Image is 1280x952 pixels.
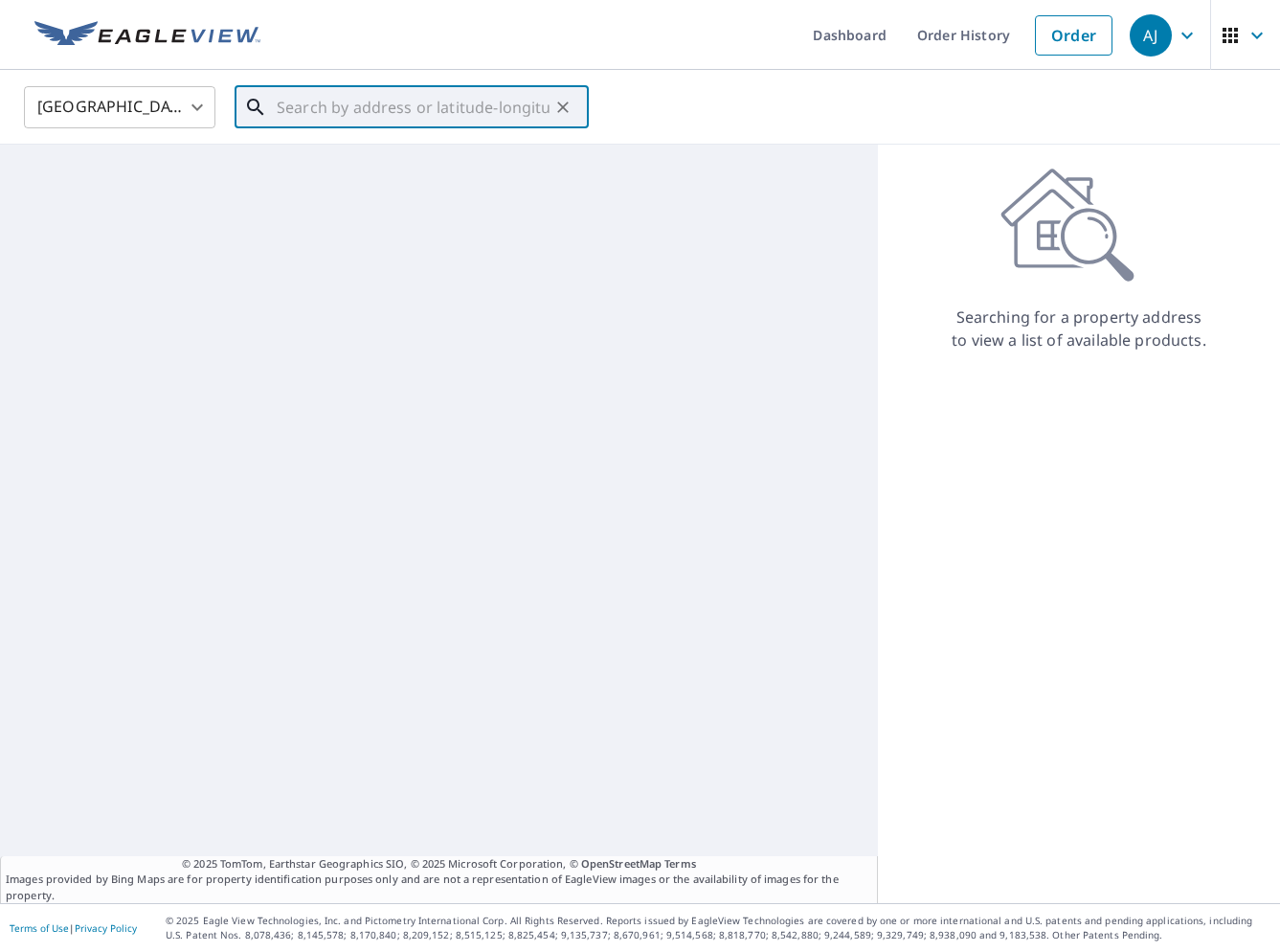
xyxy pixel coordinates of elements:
[277,80,550,134] input: Search by address or latitude-longitude
[182,856,696,873] span: © 2025 TomTom, Earthstar Geographics SIO, © 2025 Microsoft Corporation, ©
[10,922,137,934] p: |
[10,921,69,935] a: Terms of Use
[75,921,137,935] a: Privacy Policy
[550,94,576,121] button: Clear
[166,914,1270,942] p: © 2025 Eagle View Technologies, Inc. and Pictometry International Corp. All Rights Reserved. Repo...
[1130,14,1172,57] div: AJ
[34,21,260,50] img: EV Logo
[581,856,662,871] a: OpenStreetMap
[951,306,1207,351] p: Searching for a property address to view a list of available products.
[1035,15,1112,56] a: Order
[24,80,215,134] div: [GEOGRAPHIC_DATA]
[664,856,696,871] a: Terms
